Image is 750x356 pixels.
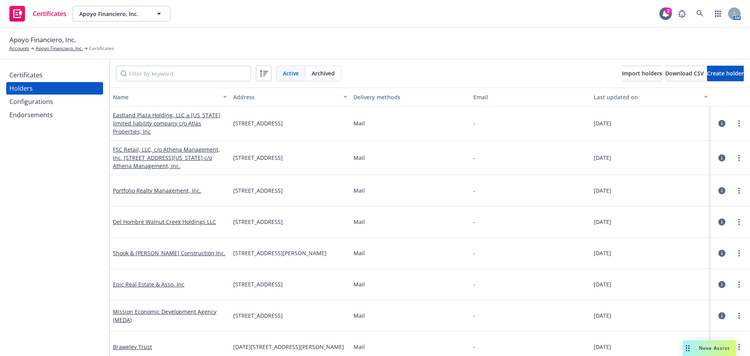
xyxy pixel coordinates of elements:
[707,66,744,81] button: Create holder
[734,186,744,195] a: more
[710,6,726,21] a: Switch app
[350,88,471,106] button: Delivery methods
[9,109,53,121] div: Endorsements
[113,111,220,135] a: Eastland Plaza Holding, LLC a [US_STATE] limited liability company c/o Atlas Properties, Inc
[9,82,33,95] div: Holders
[473,93,587,101] div: Email
[354,186,468,195] div: Mail
[692,6,708,21] a: Search
[622,70,662,77] span: Import holders
[354,119,468,127] div: Mail
[594,154,708,162] div: [DATE]
[6,95,103,108] a: Configurations
[734,119,744,128] a: more
[116,66,251,81] input: Filter by keyword
[591,88,711,106] button: Last updated on
[473,186,475,195] div: -
[683,340,736,356] button: Nova Assist
[683,340,693,356] div: Drag to move
[354,93,468,101] div: Delivery methods
[734,311,744,320] a: more
[233,311,283,320] span: [STREET_ADDRESS]
[9,45,29,52] a: Accounts
[622,66,662,81] a: Import holders
[473,218,475,226] div: -
[113,146,220,170] a: FSC Retail, LLC, c/o Athena Management, Inc. [STREET_ADDRESS][US_STATE] c/o Athena Management, Inc.
[312,69,335,77] span: Archived
[113,218,216,225] a: Del Hombre Walnut Creek Holdings LLC
[594,119,708,127] div: [DATE]
[113,93,218,101] div: Name
[233,218,283,226] span: [STREET_ADDRESS]
[233,119,283,127] span: [STREET_ADDRESS]
[594,311,708,320] div: [DATE]
[354,343,468,351] div: Mail
[734,153,744,163] a: more
[594,218,708,226] div: [DATE]
[9,69,43,81] div: Certificates
[734,249,744,258] a: more
[473,311,475,320] div: -
[89,45,114,52] span: Certificates
[233,154,283,162] span: [STREET_ADDRESS]
[36,45,83,52] a: Apoyo Financiero, Inc.
[113,308,216,324] a: Mission Economic Development Agency (MEDA)
[354,249,468,257] div: Mail
[9,95,53,108] div: Configurations
[6,109,103,121] a: Endorsements
[473,280,475,288] div: -
[6,82,103,95] a: Holders
[233,249,327,257] span: [STREET_ADDRESS][PERSON_NAME]
[594,93,699,101] div: Last updated on
[734,217,744,227] a: more
[113,249,225,257] a: Shook & [PERSON_NAME] Construction Inc.
[594,280,708,288] div: [DATE]
[110,88,230,106] button: Name
[473,154,475,162] div: -
[33,11,66,17] span: Certificates
[354,311,468,320] div: Mail
[79,10,147,18] span: Apoyo Financiero, Inc.
[354,218,468,226] div: Mail
[230,88,350,106] button: Address
[665,70,704,77] span: Download CSV
[473,119,475,127] div: -
[665,66,704,81] button: Download CSV
[734,342,744,352] a: more
[594,249,708,257] div: [DATE]
[473,249,475,257] div: -
[594,343,708,351] div: [DATE]
[283,69,299,77] span: Active
[233,93,339,101] div: Address
[707,70,744,77] span: Create holder
[6,69,103,81] a: Certificates
[473,343,475,351] div: -
[699,345,730,351] span: Nova Assist
[734,280,744,289] a: more
[73,6,170,21] button: Apoyo Financiero, Inc.
[233,343,344,351] span: [DATE][STREET_ADDRESS][PERSON_NAME]
[354,280,468,288] div: Mail
[674,6,690,21] a: Report a Bug
[113,343,152,351] a: Braweley Trust
[594,186,708,195] div: [DATE]
[113,281,184,288] a: Epic Real Estate & Asso. Inc
[9,35,76,45] span: Apoyo Financiero, Inc.
[233,186,283,195] span: [STREET_ADDRESS]
[113,187,201,194] a: Portfolio Realty Management, Inc.
[233,280,283,288] span: [STREET_ADDRESS]
[665,7,672,14] div: 2
[470,88,591,106] button: Email
[6,3,70,25] a: Certificates
[354,154,468,162] div: Mail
